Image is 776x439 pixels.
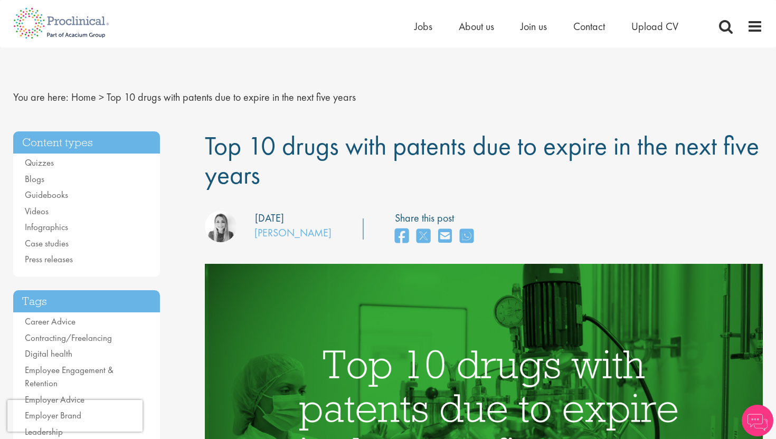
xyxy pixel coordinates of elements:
[417,225,430,248] a: share on twitter
[395,211,479,226] label: Share this post
[573,20,605,33] a: Contact
[521,20,547,33] a: Join us
[25,221,68,233] a: Infographics
[459,20,494,33] a: About us
[25,253,73,265] a: Press releases
[631,20,678,33] a: Upload CV
[25,237,69,249] a: Case studies
[25,394,84,405] a: Employer Advice
[414,20,432,33] a: Jobs
[25,426,63,437] a: Leadership
[25,348,72,359] a: Digital health
[13,90,69,104] span: You are here:
[99,90,104,104] span: >
[13,131,160,154] h3: Content types
[438,225,452,248] a: share on email
[395,225,409,248] a: share on facebook
[25,205,49,217] a: Videos
[25,173,44,185] a: Blogs
[205,129,759,192] span: Top 10 drugs with patents due to expire in the next five years
[107,90,356,104] span: Top 10 drugs with patents due to expire in the next five years
[7,400,143,432] iframe: reCAPTCHA
[25,157,54,168] a: Quizzes
[25,364,113,389] a: Employee Engagement & Retention
[742,405,773,436] img: Chatbot
[460,225,474,248] a: share on whats app
[255,211,284,226] div: [DATE]
[205,211,236,242] img: Hannah Burke
[25,189,68,201] a: Guidebooks
[25,316,75,327] a: Career Advice
[71,90,96,104] a: breadcrumb link
[25,332,112,343] a: Contracting/Freelancing
[254,226,332,240] a: [PERSON_NAME]
[13,290,160,313] h3: Tags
